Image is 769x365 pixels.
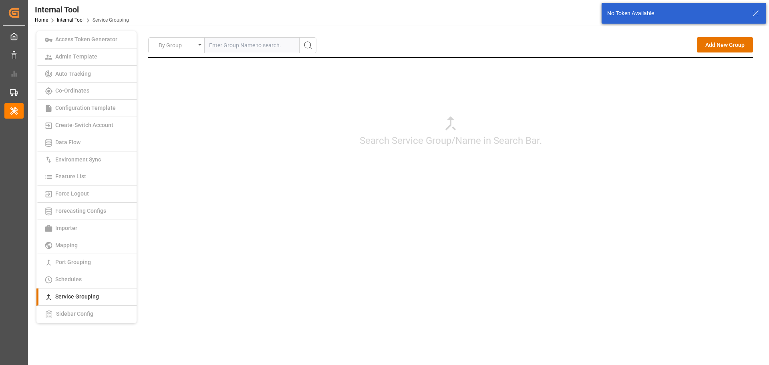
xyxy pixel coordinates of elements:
[607,9,745,18] div: No Token Available
[35,4,129,16] div: Internal Tool
[36,186,137,203] a: Force Logout
[53,53,100,60] span: Admin Template
[36,220,137,237] a: Importer
[36,83,137,100] a: Co-Ordinates
[53,139,83,145] span: Data Flow
[36,31,137,48] a: Access Token Generator
[36,288,137,306] a: Service Grouping
[54,311,96,317] span: Sidebar Config
[53,87,92,94] span: Co-Ordinates
[36,48,137,66] a: Admin Template
[36,151,137,169] a: Environment Sync
[36,271,137,288] a: Schedules
[36,117,137,134] a: Create-Switch Account
[53,259,93,265] span: Port Grouping
[53,156,103,163] span: Environment Sync
[53,105,118,111] span: Configuration Template
[697,37,753,52] button: Add New Group
[36,134,137,151] a: Data Flow
[53,71,93,77] span: Auto Tracking
[149,38,204,53] button: open menu
[53,276,84,282] span: Schedules
[36,306,137,323] a: Sidebar Config
[36,168,137,186] a: Feature List
[53,122,116,128] span: Create-Switch Account
[36,66,137,83] a: Auto Tracking
[36,323,137,341] a: Solution Management
[157,39,197,52] div: By Group
[53,208,109,214] span: Forecasting Configs
[53,225,80,231] span: Importer
[148,58,753,204] div: Search Service Group/Name in Search Bar.
[36,203,137,220] a: Forecasting Configs
[53,173,89,179] span: Feature List
[53,293,101,300] span: Service Grouping
[53,36,120,42] span: Access Token Generator
[35,17,48,23] a: Home
[36,100,137,117] a: Configuration Template
[36,254,137,271] a: Port Grouping
[57,17,84,23] a: Internal Tool
[53,190,91,197] span: Force Logout
[205,38,299,53] input: Enter Group Name to search.
[53,242,80,248] span: Mapping
[299,38,316,53] button: search button
[36,237,137,254] a: Mapping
